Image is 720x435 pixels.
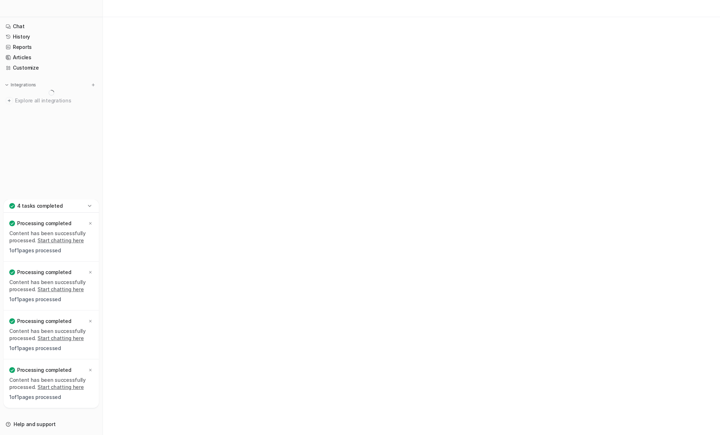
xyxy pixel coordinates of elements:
[17,202,62,209] p: 4 tasks completed
[91,82,96,87] img: menu_add.svg
[9,345,93,352] p: 1 of 1 pages processed
[37,286,84,292] a: Start chatting here
[9,230,93,244] p: Content has been successfully processed.
[4,82,9,87] img: expand menu
[9,296,93,303] p: 1 of 1 pages processed
[9,328,93,342] p: Content has been successfully processed.
[6,97,13,104] img: explore all integrations
[3,96,100,106] a: Explore all integrations
[11,82,36,88] p: Integrations
[9,279,93,293] p: Content has been successfully processed.
[9,394,93,401] p: 1 of 1 pages processed
[37,335,84,341] a: Start chatting here
[3,21,100,31] a: Chat
[15,95,97,106] span: Explore all integrations
[37,384,84,390] a: Start chatting here
[17,366,71,374] p: Processing completed
[17,269,71,276] p: Processing completed
[9,247,93,254] p: 1 of 1 pages processed
[3,419,100,429] a: Help and support
[37,237,84,243] a: Start chatting here
[3,63,100,73] a: Customize
[3,32,100,42] a: History
[17,220,71,227] p: Processing completed
[3,81,38,88] button: Integrations
[9,376,93,391] p: Content has been successfully processed.
[3,42,100,52] a: Reports
[3,52,100,62] a: Articles
[17,318,71,325] p: Processing completed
